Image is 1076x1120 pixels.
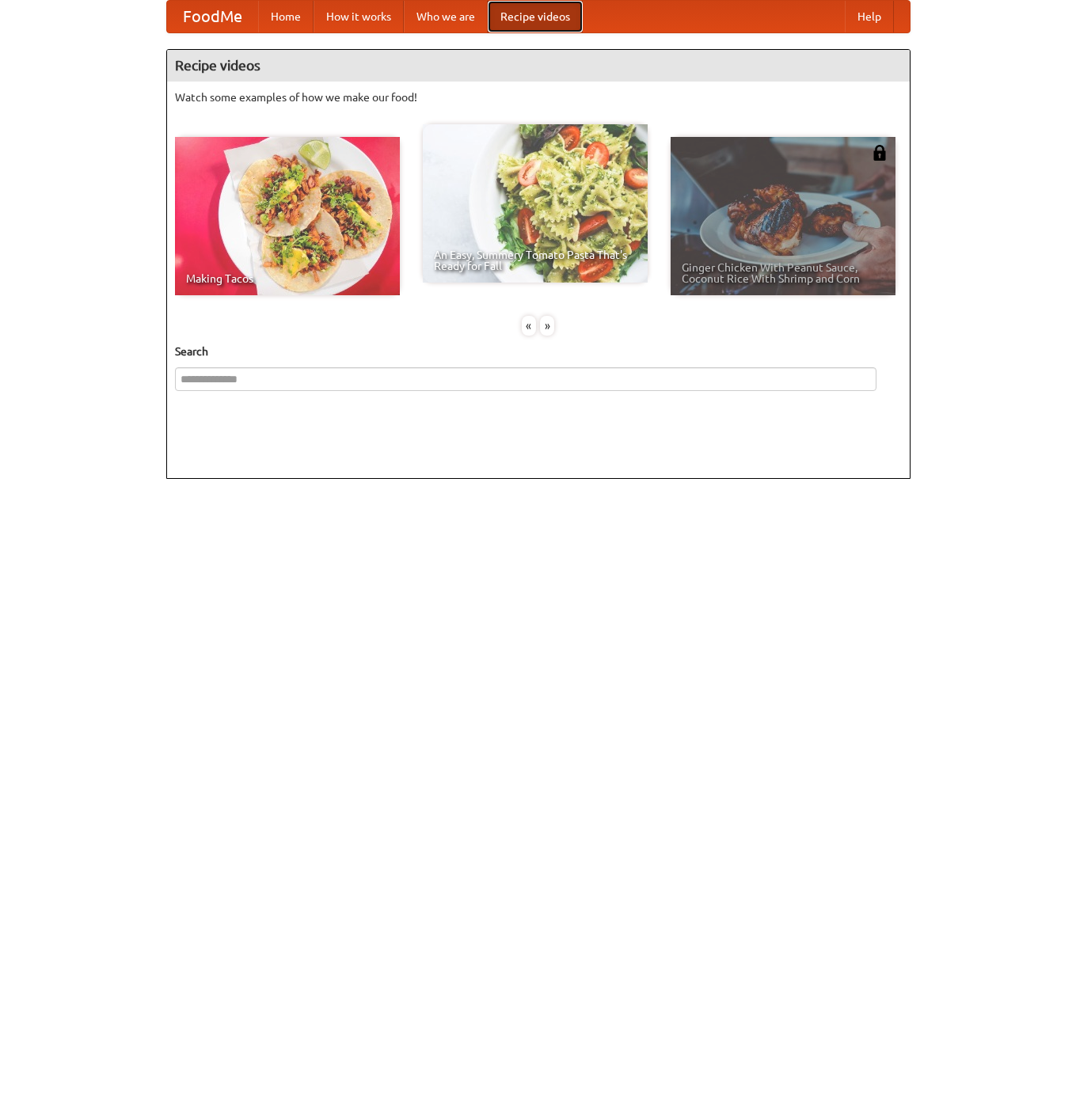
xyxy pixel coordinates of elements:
div: « [522,316,536,336]
img: 483408.png [872,145,888,161]
a: Home [258,1,314,32]
a: An Easy, Summery Tomato Pasta That's Ready for Fall [423,124,648,283]
a: Help [845,1,894,32]
a: FoodMe [167,1,258,32]
h4: Recipe videos [167,50,910,82]
h5: Search [175,344,902,359]
div: » [540,316,554,336]
a: Making Tacos [175,137,400,295]
a: Who we are [404,1,488,32]
a: How it works [314,1,404,32]
a: Recipe videos [488,1,583,32]
p: Watch some examples of how we make our food! [175,89,902,105]
span: An Easy, Summery Tomato Pasta That's Ready for Fall [434,249,637,271]
span: Making Tacos [186,273,389,284]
